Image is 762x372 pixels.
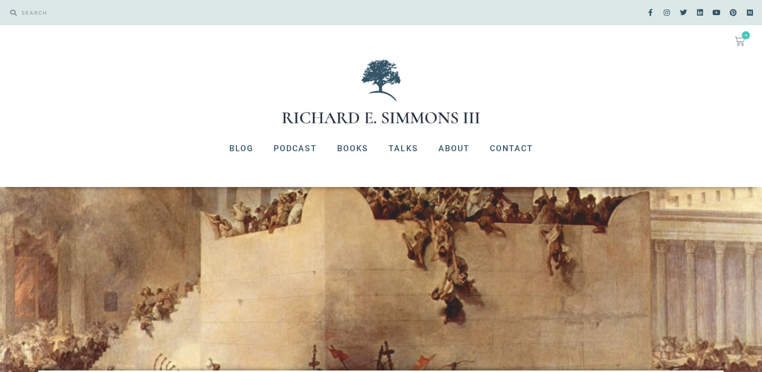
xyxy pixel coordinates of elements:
[327,136,378,162] a: Books
[219,136,264,162] a: Blog
[480,136,543,162] a: Contact
[264,136,327,162] a: Podcast
[742,31,750,39] span: 0
[17,5,376,20] input: SEARCH
[428,136,480,162] a: About
[378,136,428,162] a: Talks
[723,30,757,52] a: 0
